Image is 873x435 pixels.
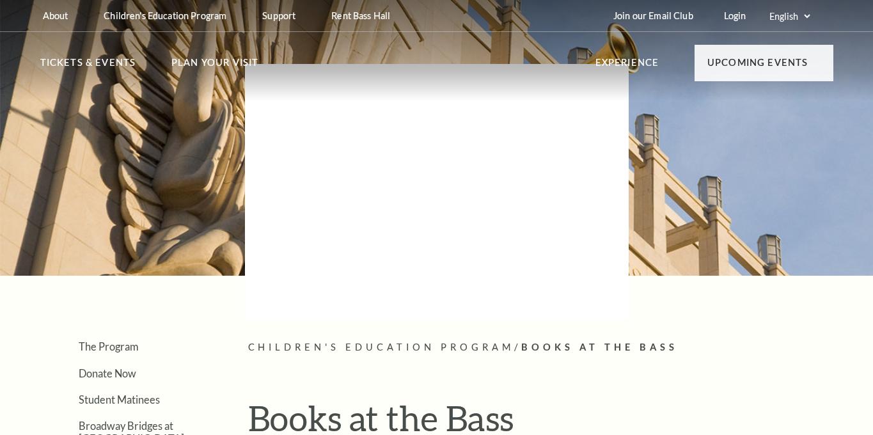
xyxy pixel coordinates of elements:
a: Donate Now [79,367,136,379]
p: Tickets & Events [40,55,136,78]
p: About [43,10,68,21]
p: Children's Education Program [104,10,226,21]
p: Experience [595,55,659,78]
p: Support [262,10,295,21]
p: / [248,340,833,356]
a: The Program [79,340,138,352]
p: Upcoming Events [707,55,808,78]
img: blank image [245,64,629,320]
span: Children's Education Program [248,342,515,352]
p: Plan Your Visit [171,55,259,78]
a: Student Matinees [79,393,160,406]
select: Select: [767,10,812,22]
span: Books At The Bass [521,342,678,352]
p: Rent Bass Hall [331,10,390,21]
